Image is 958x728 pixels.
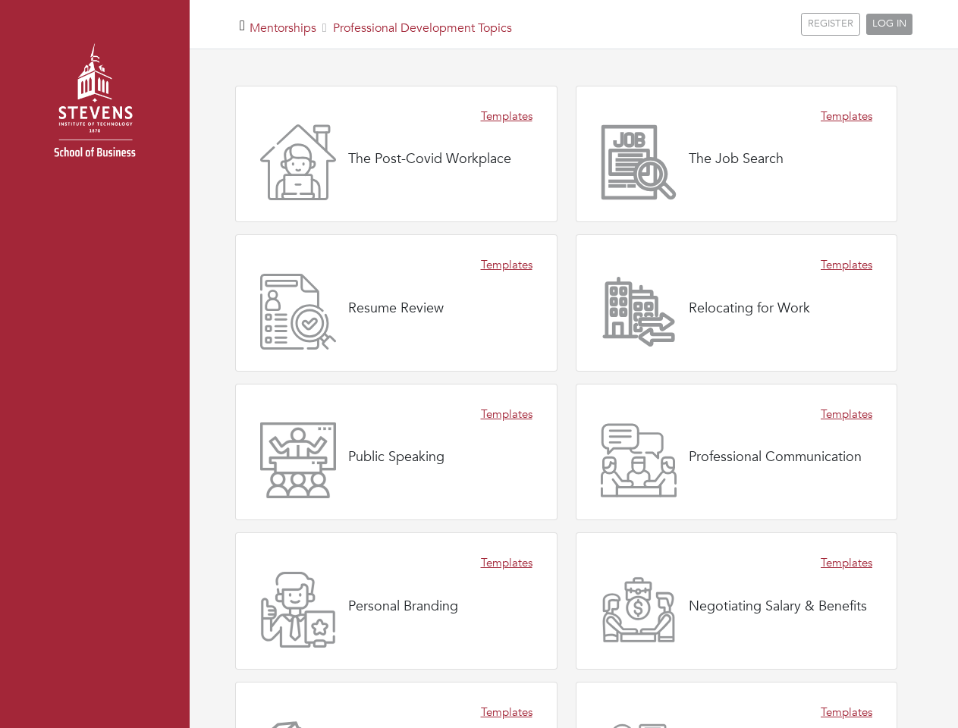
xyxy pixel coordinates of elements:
h4: The Job Search [689,151,784,168]
h4: Negotiating Salary & Benefits [689,598,867,615]
a: REGISTER [801,13,860,36]
a: Templates [481,554,532,572]
img: stevens_logo.png [15,27,174,186]
a: Templates [481,108,532,125]
a: Templates [481,406,532,423]
h4: Resume Review [348,300,444,317]
a: Templates [821,554,872,572]
a: Templates [481,704,532,721]
h4: Relocating for Work [689,300,810,317]
a: LOG IN [866,14,912,35]
a: Templates [821,406,872,423]
a: Templates [821,704,872,721]
a: Mentorships [250,20,316,36]
a: Templates [821,256,872,274]
h4: Personal Branding [348,598,458,615]
h4: Public Speaking [348,449,444,466]
a: Professional Development Topics [333,20,512,36]
h4: Professional Communication [689,449,862,466]
a: Templates [481,256,532,274]
h4: The Post-Covid Workplace [348,151,511,168]
a: Templates [821,108,872,125]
